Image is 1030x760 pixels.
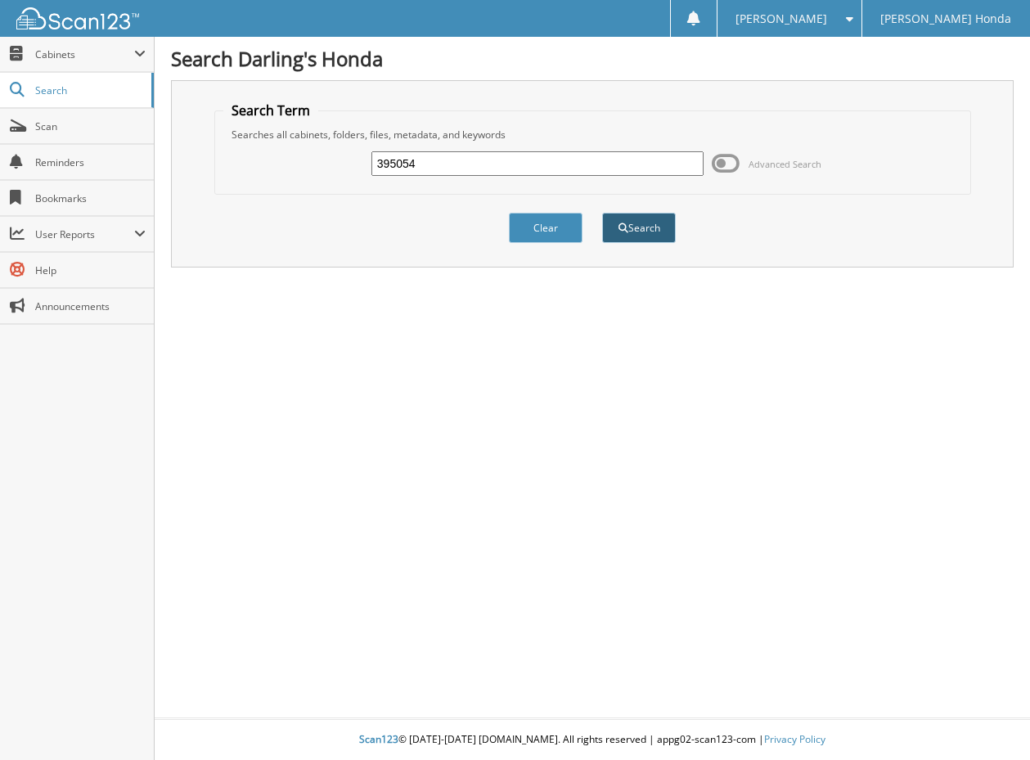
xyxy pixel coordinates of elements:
[764,732,825,746] a: Privacy Policy
[948,681,1030,760] iframe: Chat Widget
[35,191,146,205] span: Bookmarks
[749,158,821,170] span: Advanced Search
[155,720,1030,760] div: © [DATE]-[DATE] [DOMAIN_NAME]. All rights reserved | appg02-scan123-com |
[171,45,1014,72] h1: Search Darling's Honda
[359,732,398,746] span: Scan123
[35,299,146,313] span: Announcements
[35,227,134,241] span: User Reports
[735,14,827,24] span: [PERSON_NAME]
[509,213,582,243] button: Clear
[35,263,146,277] span: Help
[35,47,134,61] span: Cabinets
[880,14,1011,24] span: [PERSON_NAME] Honda
[35,83,143,97] span: Search
[35,119,146,133] span: Scan
[223,101,318,119] legend: Search Term
[223,128,962,142] div: Searches all cabinets, folders, files, metadata, and keywords
[35,155,146,169] span: Reminders
[602,213,676,243] button: Search
[16,7,139,29] img: scan123-logo-white.svg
